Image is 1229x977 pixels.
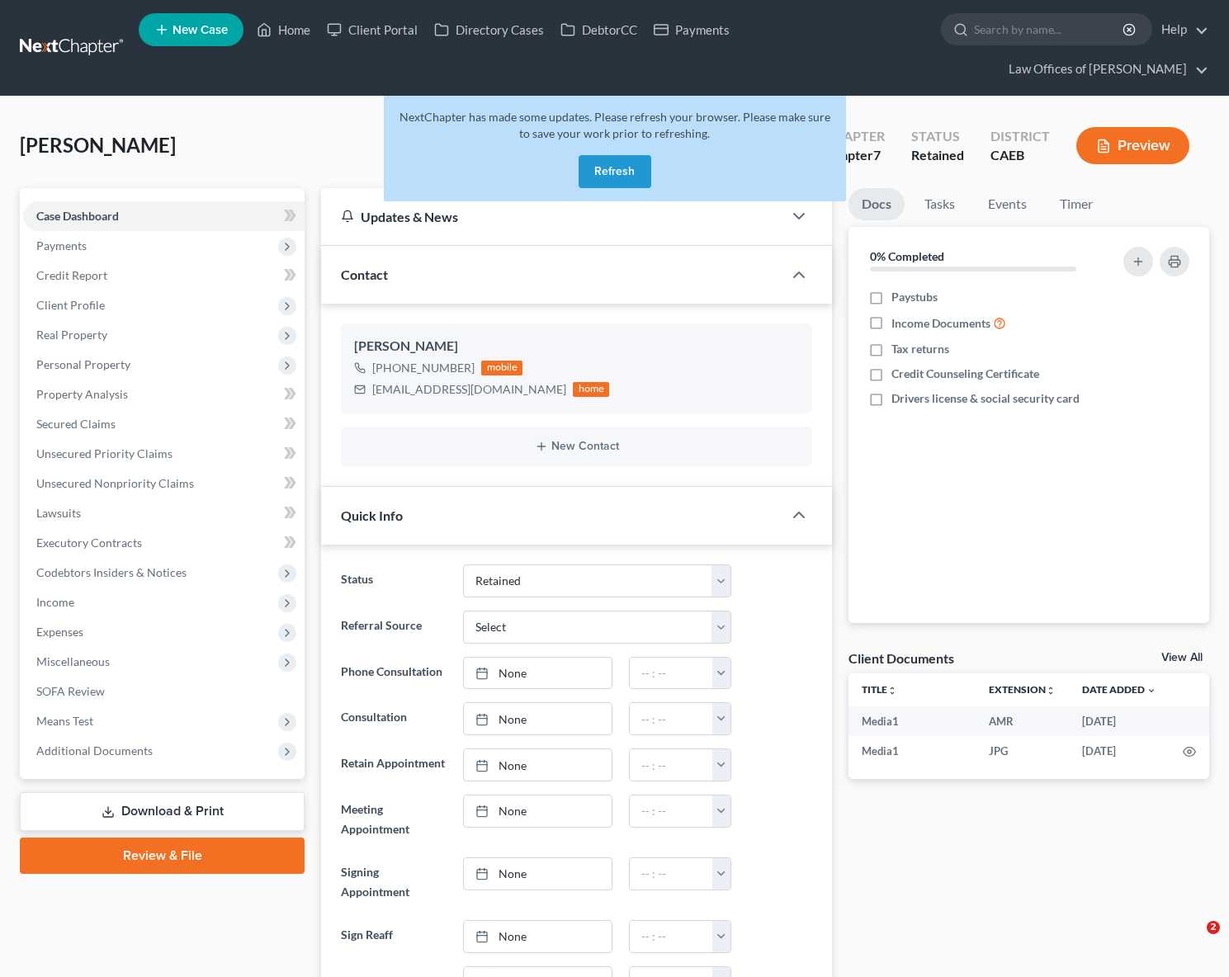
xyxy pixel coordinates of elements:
[911,127,964,146] div: Status
[848,649,954,667] div: Client Documents
[975,188,1040,220] a: Events
[630,658,712,689] input: -- : --
[36,714,93,728] span: Means Test
[630,858,712,890] input: -- : --
[36,684,105,698] span: SOFA Review
[333,857,455,907] label: Signing Appointment
[36,654,110,668] span: Miscellaneous
[36,743,153,758] span: Additional Documents
[645,15,738,45] a: Payments
[848,706,976,736] td: Media1
[1082,683,1156,696] a: Date Added expand_more
[630,749,712,781] input: -- : --
[36,446,173,460] span: Unsecured Priority Claims
[976,736,1069,766] td: JPG
[464,658,612,689] a: None
[36,565,187,579] span: Codebtors Insiders & Notices
[848,188,905,220] a: Docs
[36,328,107,342] span: Real Property
[354,337,799,356] div: [PERSON_NAME]
[1069,706,1170,736] td: [DATE]
[1146,686,1156,696] i: expand_more
[990,127,1050,146] div: District
[36,298,105,312] span: Client Profile
[36,387,128,401] span: Property Analysis
[870,249,944,263] strong: 0% Completed
[1207,921,1220,934] span: 2
[974,14,1125,45] input: Search by name...
[630,921,712,952] input: -- : --
[399,110,830,140] span: NextChapter has made some updates. Please refresh your browser. Please make sure to save your wor...
[630,703,712,734] input: -- : --
[1046,686,1056,696] i: unfold_more
[36,506,81,520] span: Lawsuits
[372,360,475,376] div: [PHONE_NUMBER]
[464,795,612,827] a: None
[354,440,799,453] button: New Contact
[36,595,74,609] span: Income
[573,382,609,397] div: home
[20,838,305,874] a: Review & File
[990,146,1050,165] div: CAEB
[36,625,83,639] span: Expenses
[825,146,885,165] div: Chapter
[911,188,968,220] a: Tasks
[20,792,305,831] a: Download & Print
[630,795,712,827] input: -- : --
[464,749,612,781] a: None
[891,390,1080,407] span: Drivers license & social security card
[891,289,938,305] span: Paystubs
[579,155,651,188] button: Refresh
[23,409,305,439] a: Secured Claims
[825,127,885,146] div: Chapter
[552,15,645,45] a: DebtorCC
[1047,188,1106,220] a: Timer
[1000,54,1208,84] a: Law Offices of [PERSON_NAME]
[23,201,305,231] a: Case Dashboard
[976,706,1069,736] td: AMR
[23,498,305,528] a: Lawsuits
[23,528,305,558] a: Executory Contracts
[23,380,305,409] a: Property Analysis
[464,858,612,890] a: None
[989,683,1056,696] a: Extensionunfold_more
[891,366,1039,382] span: Credit Counseling Certificate
[341,507,403,523] span: Quick Info
[36,268,107,282] span: Credit Report
[891,341,949,357] span: Tax returns
[891,315,990,332] span: Income Documents
[372,381,566,398] div: [EMAIL_ADDRESS][DOMAIN_NAME]
[333,920,455,953] label: Sign Reaff
[333,748,455,781] label: Retain Appointment
[36,357,130,371] span: Personal Property
[887,686,897,696] i: unfold_more
[1069,736,1170,766] td: [DATE]
[36,536,142,550] span: Executory Contracts
[341,267,388,282] span: Contact
[36,476,194,490] span: Unsecured Nonpriority Claims
[333,795,455,844] label: Meeting Appointment
[23,439,305,469] a: Unsecured Priority Claims
[333,702,455,735] label: Consultation
[426,15,552,45] a: Directory Cases
[464,703,612,734] a: None
[23,469,305,498] a: Unsecured Nonpriority Claims
[481,361,522,375] div: mobile
[333,611,455,644] label: Referral Source
[36,417,116,431] span: Secured Claims
[23,677,305,706] a: SOFA Review
[341,208,763,225] div: Updates & News
[248,15,319,45] a: Home
[333,564,455,597] label: Status
[1153,15,1208,45] a: Help
[20,133,176,157] span: [PERSON_NAME]
[911,146,964,165] div: Retained
[36,238,87,253] span: Payments
[873,147,881,163] span: 7
[464,921,612,952] a: None
[333,657,455,690] label: Phone Consultation
[862,683,897,696] a: Titleunfold_more
[23,261,305,290] a: Credit Report
[1161,652,1203,663] a: View All
[173,24,228,36] span: New Case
